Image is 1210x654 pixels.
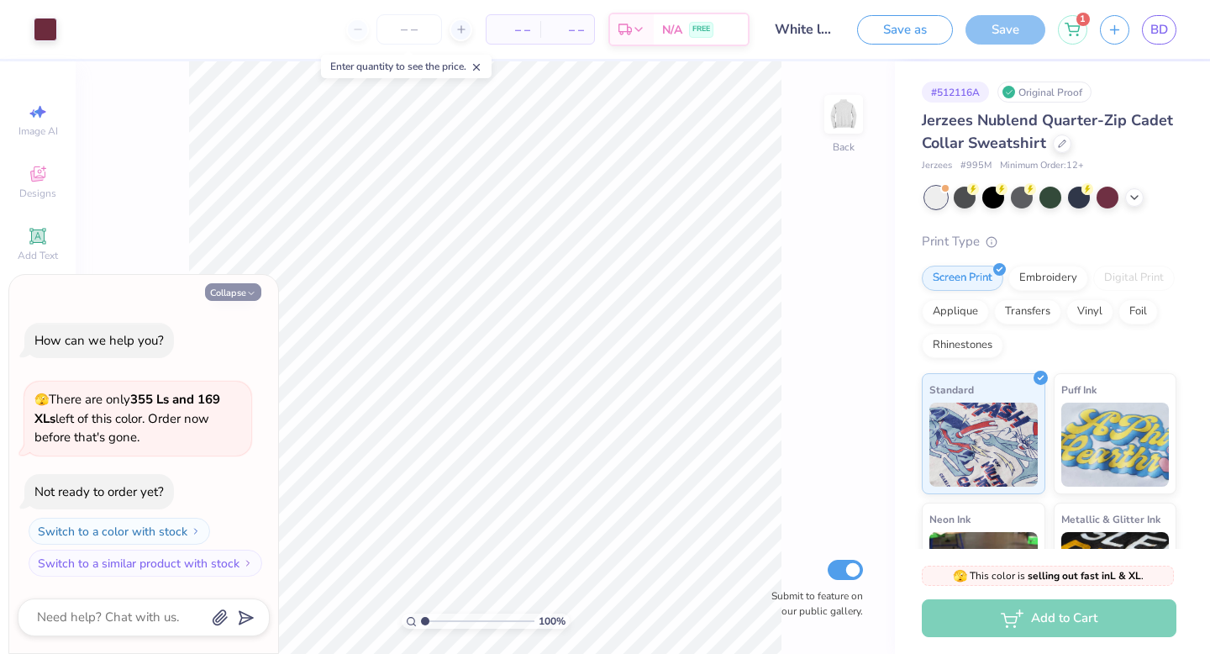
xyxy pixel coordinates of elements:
[34,391,220,446] span: There are only left of this color. Order now before that's gone.
[1142,15,1176,45] a: BD
[1076,13,1090,26] span: 1
[376,14,442,45] input: – –
[1000,159,1084,173] span: Minimum Order: 12 +
[191,526,201,536] img: Switch to a color with stock
[1061,403,1170,487] img: Puff Ink
[922,299,989,324] div: Applique
[18,249,58,262] span: Add Text
[662,21,682,39] span: N/A
[953,568,1144,583] span: This color is .
[29,518,210,545] button: Switch to a color with stock
[539,614,566,629] span: 100 %
[922,333,1003,358] div: Rhinestones
[29,550,262,577] button: Switch to a similar product with stock
[497,21,530,39] span: – –
[922,159,952,173] span: Jerzees
[1093,266,1175,291] div: Digital Print
[34,483,164,500] div: Not ready to order yet?
[1061,381,1097,398] span: Puff Ink
[922,110,1173,153] span: Jerzees Nublend Quarter-Zip Cadet Collar Sweatshirt
[929,403,1038,487] img: Standard
[953,568,967,584] span: 🫣
[34,332,164,349] div: How can we help you?
[857,15,953,45] button: Save as
[833,140,855,155] div: Back
[827,98,860,131] img: Back
[1061,510,1160,528] span: Metallic & Glitter Ink
[997,82,1092,103] div: Original Proof
[922,232,1176,251] div: Print Type
[34,392,49,408] span: 🫣
[762,13,844,46] input: Untitled Design
[762,588,863,619] label: Submit to feature on our public gallery.
[994,299,1061,324] div: Transfers
[692,24,710,35] span: FREE
[18,124,58,138] span: Image AI
[1028,569,1141,583] strong: selling out fast in L & XL
[922,266,1003,291] div: Screen Print
[19,187,56,200] span: Designs
[929,532,1038,616] img: Neon Ink
[929,381,974,398] span: Standard
[550,21,584,39] span: – –
[321,55,492,78] div: Enter quantity to see the price.
[243,558,253,568] img: Switch to a similar product with stock
[1150,20,1168,40] span: BD
[929,510,971,528] span: Neon Ink
[922,82,989,103] div: # 512116A
[1008,266,1088,291] div: Embroidery
[1066,299,1113,324] div: Vinyl
[1061,532,1170,616] img: Metallic & Glitter Ink
[960,159,992,173] span: # 995M
[205,283,261,301] button: Collapse
[34,391,220,427] strong: 355 Ls and 169 XLs
[1118,299,1158,324] div: Foil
